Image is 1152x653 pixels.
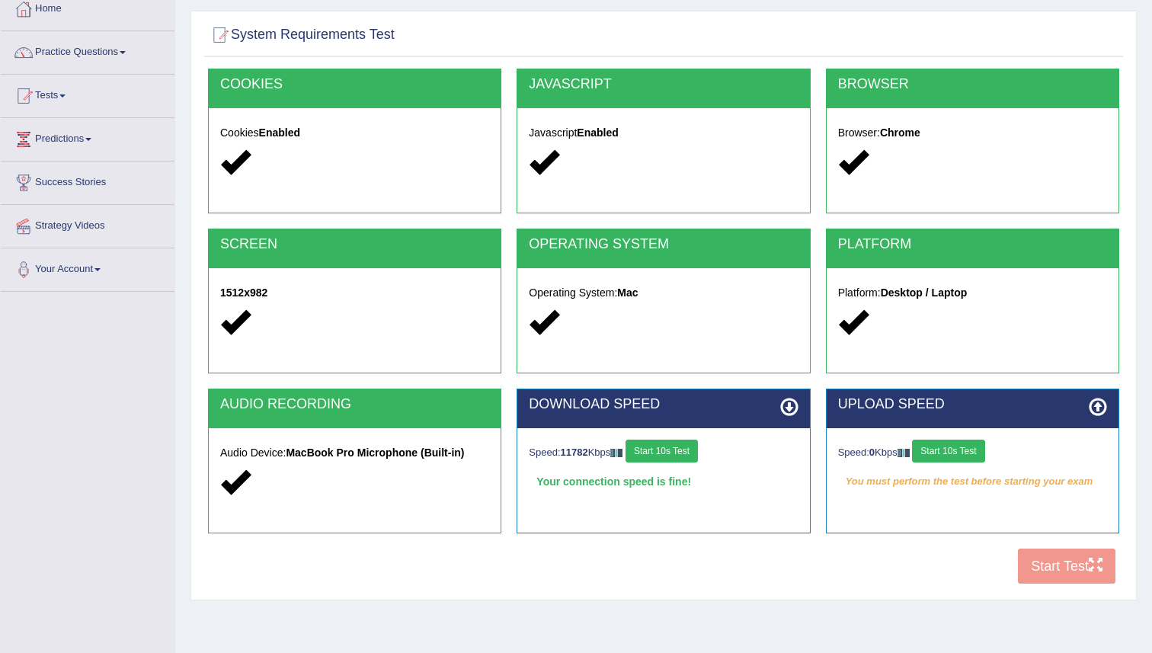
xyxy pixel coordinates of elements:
[529,397,798,412] h2: DOWNLOAD SPEED
[220,447,489,459] h5: Audio Device:
[1,205,174,243] a: Strategy Videos
[1,162,174,200] a: Success Stories
[208,24,395,46] h2: System Requirements Test
[529,127,798,139] h5: Javascript
[220,127,489,139] h5: Cookies
[898,449,910,457] img: ajax-loader-fb-connection.gif
[610,449,622,457] img: ajax-loader-fb-connection.gif
[838,397,1107,412] h2: UPLOAD SPEED
[1,75,174,113] a: Tests
[286,447,464,459] strong: MacBook Pro Microphone (Built-in)
[259,126,300,139] strong: Enabled
[626,440,698,463] button: Start 10s Test
[529,440,798,466] div: Speed: Kbps
[577,126,618,139] strong: Enabled
[617,286,638,299] strong: Mac
[838,127,1107,139] h5: Browser:
[1,118,174,156] a: Predictions
[1,248,174,286] a: Your Account
[838,237,1107,252] h2: PLATFORM
[220,397,489,412] h2: AUDIO RECORDING
[529,77,798,92] h2: JAVASCRIPT
[912,440,984,463] button: Start 10s Test
[881,286,968,299] strong: Desktop / Laptop
[838,77,1107,92] h2: BROWSER
[1,31,174,69] a: Practice Questions
[869,447,875,458] strong: 0
[220,286,267,299] strong: 1512x982
[529,470,798,493] div: Your connection speed is fine!
[838,440,1107,466] div: Speed: Kbps
[561,447,588,458] strong: 11782
[838,287,1107,299] h5: Platform:
[880,126,920,139] strong: Chrome
[838,470,1107,493] em: You must perform the test before starting your exam
[529,287,798,299] h5: Operating System:
[529,237,798,252] h2: OPERATING SYSTEM
[220,77,489,92] h2: COOKIES
[220,237,489,252] h2: SCREEN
